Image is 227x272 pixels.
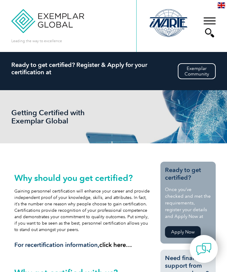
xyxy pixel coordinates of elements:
h2: Ready to get certified? Register & Apply for your certification at [11,61,216,76]
p: Leading the way to excellence [11,38,62,44]
h3: Ready to get certified? [165,166,211,182]
a: ExemplarCommunity [178,63,216,79]
h1: Getting Certified with Exemplar Global [11,108,103,125]
div: Gaining personnel certification will enhance your career and provide independent proof of your kn... [14,173,151,249]
img: contact-chat.png [196,241,211,257]
h3: For recertification information, [14,241,151,249]
h2: Why should you get certified? [14,173,151,183]
img: en [218,2,225,8]
a: click here… [99,241,132,248]
a: Apply Now [165,226,201,238]
p: Once you’ve checked and met the requirements, register your details and Apply Now at [165,186,211,220]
